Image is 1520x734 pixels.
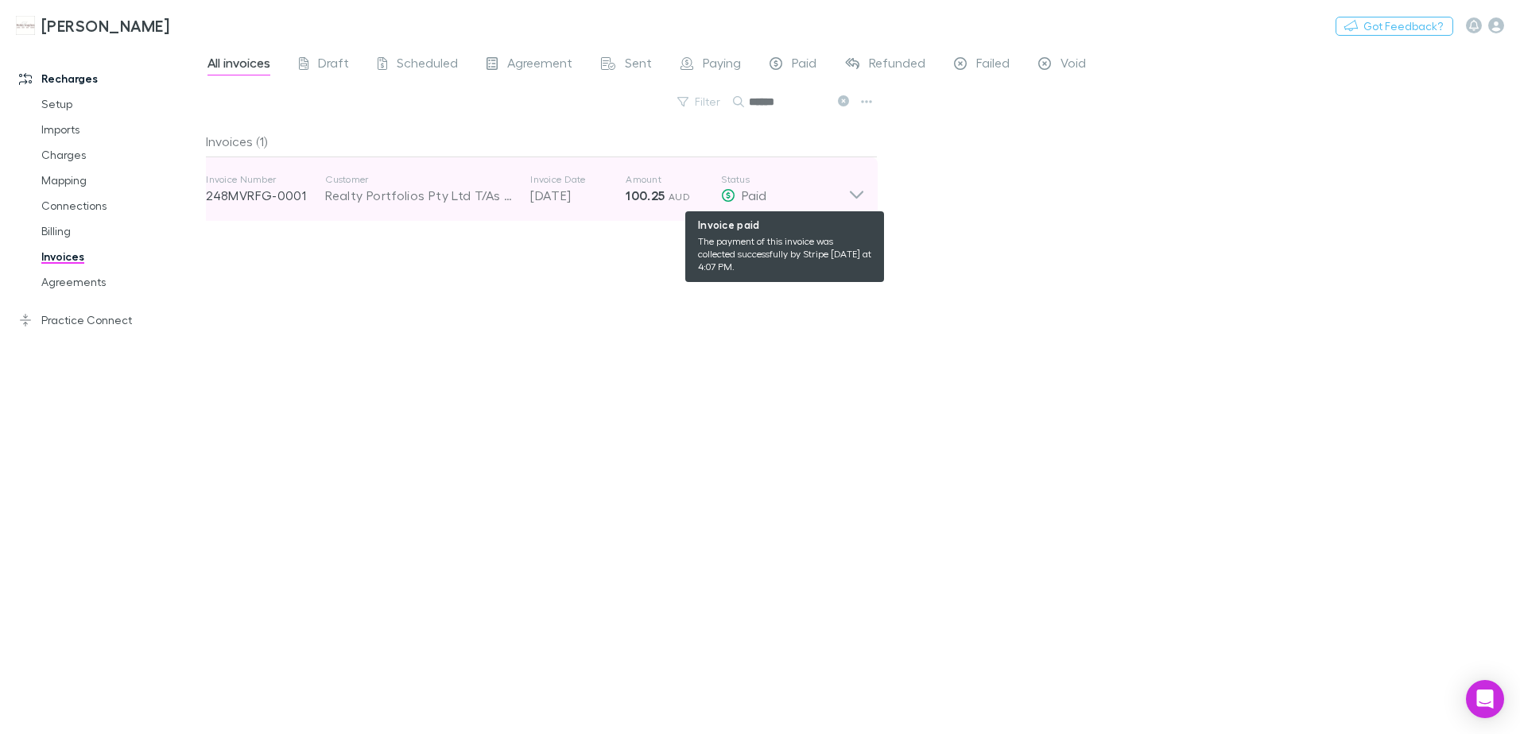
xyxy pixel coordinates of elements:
p: Amount [626,173,721,186]
span: Failed [976,55,1010,75]
span: Paying [703,55,741,75]
span: Refunded [869,55,925,75]
div: Realty Portfolios Pty Ltd T/As Real Property Agents [325,186,514,205]
span: AUD [669,191,690,203]
span: Scheduled [397,55,458,75]
p: Customer [325,173,514,186]
span: Void [1061,55,1086,75]
span: Agreement [507,55,572,75]
a: Agreements [25,269,215,295]
a: Setup [25,91,215,117]
div: Open Intercom Messenger [1466,680,1504,718]
span: Paid [792,55,816,75]
a: Connections [25,193,215,218]
a: Practice Connect [3,307,215,333]
p: Status [721,173,848,186]
a: [PERSON_NAME] [6,6,179,44]
span: Draft [318,55,349,75]
a: Mapping [25,168,215,193]
p: Invoice Date [530,173,626,186]
strong: 100.25 [626,187,665,203]
a: Invoices [25,244,215,269]
a: Billing [25,218,215,244]
button: Got Feedback? [1336,17,1453,36]
span: All invoices [207,55,270,75]
span: Sent [625,55,652,75]
h3: [PERSON_NAME] [41,16,169,35]
p: [DATE] [530,186,626,205]
div: Invoice Number248MVRFG-0001CustomerRealty Portfolios Pty Ltd T/As Real Property AgentsInvoice Dat... [193,157,878,221]
p: 248MVRFG-0001 [206,186,325,205]
a: Imports [25,117,215,142]
a: Recharges [3,66,215,91]
a: Charges [25,142,215,168]
img: Hales Douglass's Logo [16,16,35,35]
span: Paid [742,187,766,203]
p: Invoice Number [206,173,325,186]
button: Filter [669,92,730,111]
